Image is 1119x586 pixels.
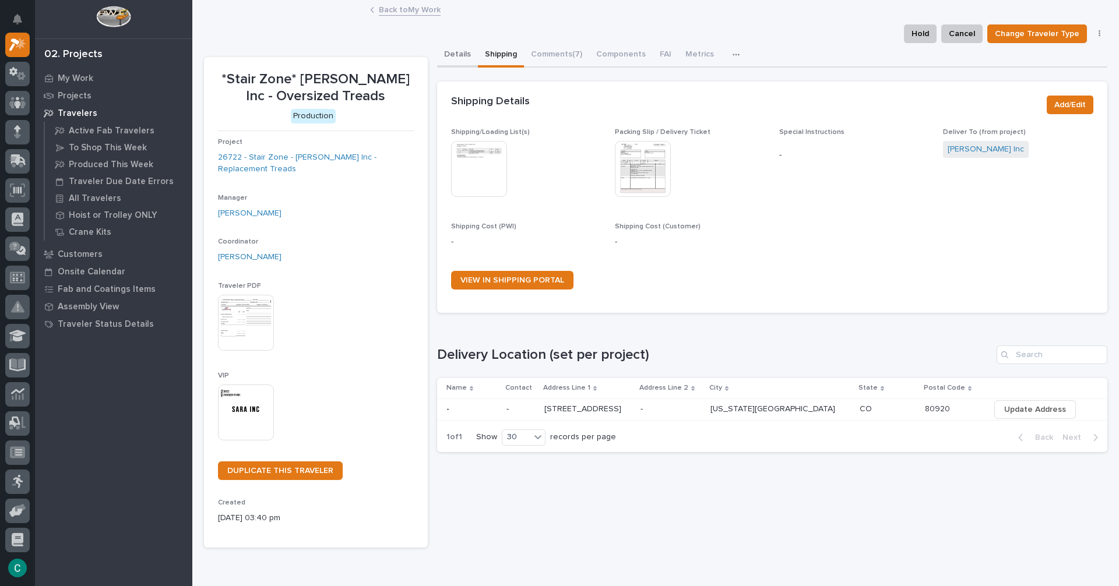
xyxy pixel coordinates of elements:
[506,404,535,414] p: -
[437,398,1108,420] tr: -- -[STREET_ADDRESS][STREET_ADDRESS] -- [US_STATE][GEOGRAPHIC_DATA][US_STATE][GEOGRAPHIC_DATA] CO...
[710,402,838,414] p: [US_STATE][GEOGRAPHIC_DATA]
[678,43,721,68] button: Metrics
[218,139,242,146] span: Project
[35,280,192,298] a: Fab and Coatings Items
[58,267,125,277] p: Onsite Calendar
[69,227,111,238] p: Crane Kits
[35,104,192,122] a: Travelers
[543,382,590,394] p: Address Line 1
[45,122,192,139] a: Active Fab Travelers
[69,210,157,221] p: Hoist or Trolley ONLY
[1058,432,1107,443] button: Next
[291,109,336,123] div: Production
[58,302,119,312] p: Assembly View
[45,156,192,172] a: Produced This Week
[478,43,524,68] button: Shipping
[96,6,131,27] img: Workspace Logo
[35,87,192,104] a: Projects
[451,223,516,230] span: Shipping Cost (PWI)
[653,43,678,68] button: FAI
[451,236,601,248] p: -
[615,223,701,230] span: Shipping Cost (Customer)
[69,193,121,204] p: All Travelers
[446,402,452,414] p: -
[451,271,573,290] a: VIEW IN SHIPPING PORTAL
[641,402,645,414] p: -
[58,249,103,260] p: Customers
[615,129,710,136] span: Packing Slip / Delivery Ticket
[437,423,471,451] p: 1 of 1
[227,467,333,475] span: DUPLICATE THIS TRAVELER
[505,382,532,394] p: Contact
[218,195,247,202] span: Manager
[925,402,952,414] p: 80920
[446,382,467,394] p: Name
[451,129,530,136] span: Shipping/Loading List(s)
[5,7,30,31] button: Notifications
[924,382,965,394] p: Postal Code
[994,400,1076,419] button: Update Address
[58,284,156,295] p: Fab and Coatings Items
[218,461,343,480] a: DUPLICATE THIS TRAVELER
[35,245,192,263] a: Customers
[779,129,844,136] span: Special Instructions
[218,207,281,220] a: [PERSON_NAME]
[58,91,92,101] p: Projects
[437,347,993,363] h1: Delivery Location (set per project)
[550,432,616,442] p: records per page
[35,263,192,280] a: Onsite Calendar
[35,315,192,333] a: Traveler Status Details
[639,382,688,394] p: Address Line 2
[218,71,414,105] p: *Stair Zone* [PERSON_NAME] Inc - Oversized Treads
[779,149,930,161] p: -
[45,190,192,206] a: All Travelers
[1047,96,1093,114] button: Add/Edit
[218,512,414,524] p: [DATE] 03:40 pm
[58,108,97,119] p: Travelers
[45,224,192,240] a: Crane Kits
[58,73,93,84] p: My Work
[1009,432,1058,443] button: Back
[615,236,765,248] p: -
[218,499,245,506] span: Created
[476,432,497,442] p: Show
[858,382,878,394] p: State
[948,143,1024,156] a: [PERSON_NAME] Inc
[1054,98,1086,112] span: Add/Edit
[904,24,937,43] button: Hold
[69,176,174,187] p: Traveler Due Date Errors
[35,298,192,315] a: Assembly View
[218,251,281,263] a: [PERSON_NAME]
[69,143,147,153] p: To Shop This Week
[45,207,192,223] a: Hoist or Trolley ONLY
[1062,432,1088,443] span: Next
[1028,432,1053,443] span: Back
[589,43,653,68] button: Components
[987,24,1087,43] button: Change Traveler Type
[524,43,589,68] button: Comments (7)
[451,96,530,108] h2: Shipping Details
[941,24,983,43] button: Cancel
[437,43,478,68] button: Details
[218,151,414,176] a: 26722 - Stair Zone - [PERSON_NAME] Inc - Replacement Treads
[912,27,929,41] span: Hold
[69,126,154,136] p: Active Fab Travelers
[218,283,261,290] span: Traveler PDF
[460,276,564,284] span: VIEW IN SHIPPING PORTAL
[69,160,153,170] p: Produced This Week
[35,69,192,87] a: My Work
[15,14,30,33] div: Notifications
[45,173,192,189] a: Traveler Due Date Errors
[860,402,874,414] p: CO
[995,27,1079,41] span: Change Traveler Type
[997,345,1107,364] input: Search
[949,27,975,41] span: Cancel
[218,372,229,379] span: VIP
[943,129,1026,136] span: Deliver To (from project)
[379,2,441,16] a: Back toMy Work
[5,556,30,580] button: users-avatar
[544,402,624,414] p: [STREET_ADDRESS]
[45,139,192,156] a: To Shop This Week
[1004,403,1066,416] span: Update Address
